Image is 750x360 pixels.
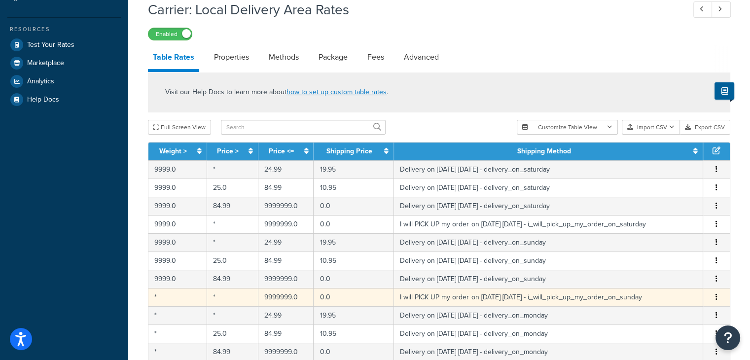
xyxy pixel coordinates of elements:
td: 9999.0 [148,270,207,288]
td: 24.99 [258,160,314,179]
a: Weight > [159,146,187,156]
a: Fees [362,45,389,69]
a: Package [314,45,353,69]
td: I will PICK UP my order on [DATE] [DATE] - i_will_pick_up_my_order_on_sunday [394,288,703,306]
td: Delivery on [DATE] [DATE] - delivery_on_saturday [394,197,703,215]
a: Shipping Method [517,146,571,156]
td: 9999999.0 [258,215,314,233]
a: Price > [217,146,239,156]
button: Full Screen View [148,120,211,135]
a: Marketplace [7,54,121,72]
td: Delivery on [DATE] [DATE] - delivery_on_sunday [394,270,703,288]
a: Analytics [7,72,121,90]
td: 9999.0 [148,179,207,197]
td: 9999999.0 [258,270,314,288]
a: how to set up custom table rates [286,87,387,97]
td: 24.99 [258,306,314,324]
td: 25.0 [207,252,258,270]
td: Delivery on [DATE] [DATE] - delivery_on_saturday [394,179,703,197]
button: Export CSV [680,120,730,135]
td: 9999999.0 [258,288,314,306]
td: 9999.0 [148,215,207,233]
span: Marketplace [27,59,64,68]
td: 19.95 [314,306,394,324]
td: 10.95 [314,179,394,197]
a: Help Docs [7,91,121,108]
td: 9999.0 [148,160,207,179]
input: Search [221,120,386,135]
td: 25.0 [207,324,258,343]
button: Import CSV [622,120,680,135]
td: Delivery on [DATE] [DATE] - delivery_on_sunday [394,252,703,270]
a: Test Your Rates [7,36,121,54]
td: 9999999.0 [258,197,314,215]
td: 0.0 [314,215,394,233]
td: 9999.0 [148,252,207,270]
td: 19.95 [314,233,394,252]
td: 0.0 [314,288,394,306]
td: 24.99 [258,233,314,252]
td: Delivery on [DATE] [DATE] - delivery_on_saturday [394,160,703,179]
td: 19.95 [314,160,394,179]
a: Next Record [712,1,731,18]
a: Previous Record [693,1,713,18]
td: 84.99 [258,324,314,343]
td: 9999.0 [148,197,207,215]
td: 84.99 [258,179,314,197]
div: Resources [7,25,121,34]
button: Customize Table View [517,120,618,135]
span: Help Docs [27,96,59,104]
td: 0.0 [314,270,394,288]
td: 25.0 [207,179,258,197]
p: Visit our Help Docs to learn more about . [165,87,388,98]
td: I will PICK UP my order on [DATE] [DATE] - i_will_pick_up_my_order_on_saturday [394,215,703,233]
span: Test Your Rates [27,41,74,49]
td: 84.99 [258,252,314,270]
a: Properties [209,45,254,69]
td: 84.99 [207,197,258,215]
a: Price <= [269,146,294,156]
td: 9999.0 [148,233,207,252]
a: Advanced [399,45,444,69]
td: Delivery on [DATE] [DATE] - delivery_on_monday [394,324,703,343]
td: Delivery on [DATE] [DATE] - delivery_on_monday [394,306,703,324]
td: 0.0 [314,197,394,215]
a: Methods [264,45,304,69]
a: Shipping Price [326,146,372,156]
td: 84.99 [207,270,258,288]
label: Enabled [148,28,192,40]
a: Table Rates [148,45,199,72]
span: Analytics [27,77,54,86]
td: Delivery on [DATE] [DATE] - delivery_on_sunday [394,233,703,252]
td: 10.95 [314,252,394,270]
button: Show Help Docs [714,82,734,100]
td: 10.95 [314,324,394,343]
button: Open Resource Center [715,325,740,350]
